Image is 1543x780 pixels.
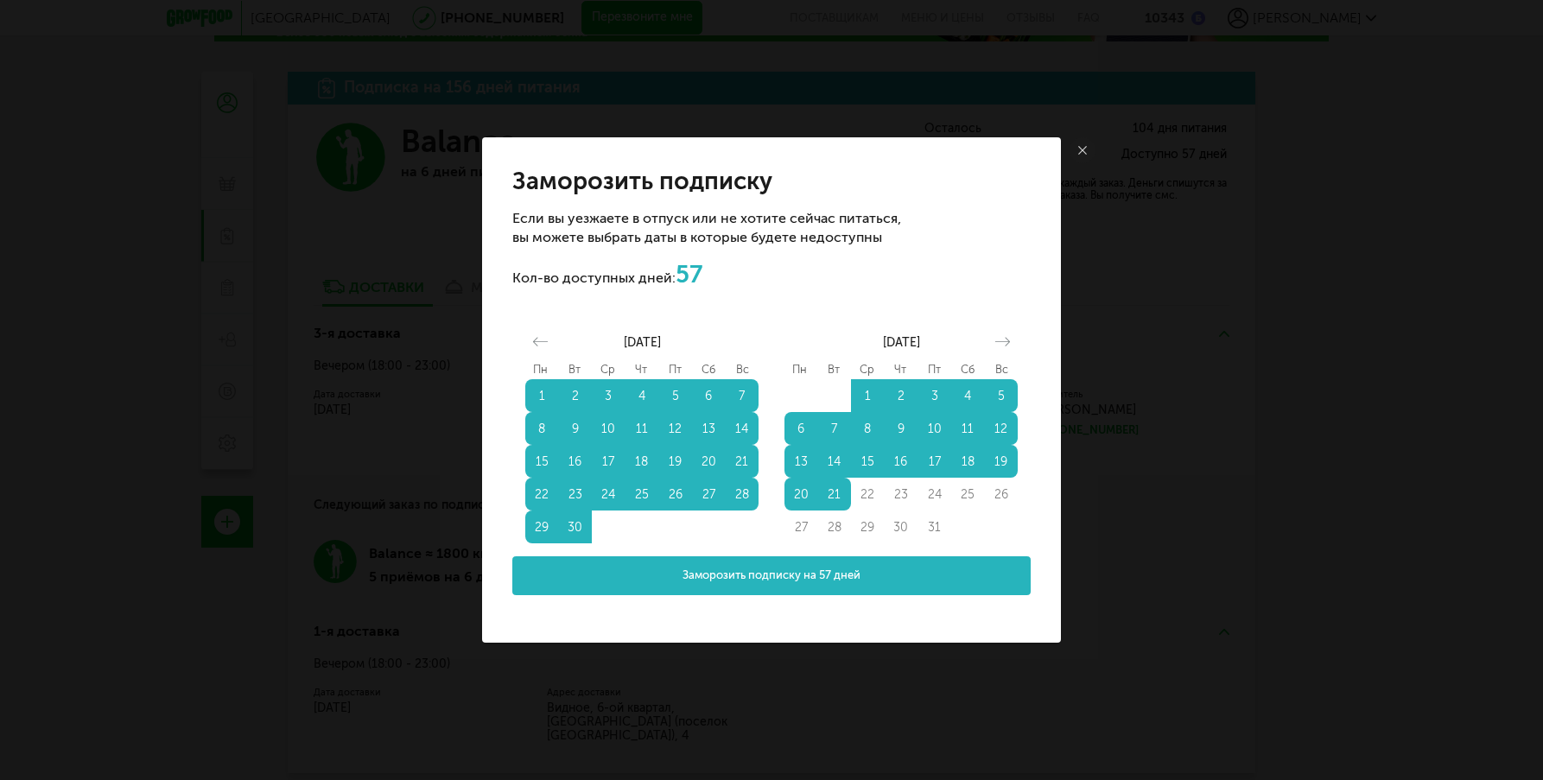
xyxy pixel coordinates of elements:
button: 18 [625,445,659,478]
button: 20 [784,478,818,510]
td: Choose Saturday, September 6, 2025 as your start date. [692,379,726,412]
td: Choose Saturday, September 20, 2025 as your start date. [692,445,726,478]
td: Choose Sunday, September 21, 2025 as your start date. [725,445,759,478]
td: Choose Sunday, September 14, 2025 as your start date. [725,412,759,445]
span: 57 [676,260,702,289]
td: Choose Monday, September 29, 2025 as your start date. [525,510,559,543]
td: Choose Tuesday, September 2, 2025 as your start date. [559,379,593,412]
button: 17 [918,445,951,478]
button: 13 [692,412,726,445]
button: 29 [525,510,559,543]
td: Choose Wednesday, October 1, 2025 as your start date. [851,379,885,412]
td: Choose Thursday, September 25, 2025 as your start date. [625,478,659,510]
td: Choose Friday, October 17, 2025 as your start date. [918,445,951,478]
td: Choose Saturday, September 13, 2025 as your start date. [692,412,726,445]
button: 5 [984,379,1018,412]
button: 30 [885,510,918,543]
button: 18 [951,445,985,478]
td: Not available. Saturday, October 25, 2025 [951,478,985,510]
td: Not available. Wednesday, October 29, 2025 [851,510,885,543]
button: 16 [559,445,593,478]
td: Choose Monday, September 8, 2025 as your start date. [525,412,559,445]
button: 15 [851,445,885,478]
button: 29 [851,510,885,543]
button: 21 [725,445,759,478]
td: Choose Saturday, October 4, 2025 as your start date. [951,379,985,412]
td: Choose Wednesday, October 15, 2025 as your start date. [851,445,885,478]
button: Move backward to switch to the previous month. [525,330,556,353]
button: 4 [625,379,659,412]
td: Choose Monday, September 15, 2025 as your start date. [525,445,559,478]
td: Selected. Tuesday, October 21, 2025 [818,478,852,510]
button: 10 [918,412,951,445]
button: 10 [592,412,625,445]
button: 22 [525,478,559,510]
button: 27 [692,478,726,510]
td: Choose Friday, October 10, 2025 as your start date. [918,412,951,445]
button: 24 [592,478,625,510]
button: 2 [885,379,918,412]
td: Choose Monday, September 22, 2025 as your start date. [525,478,559,510]
button: 3 [918,379,951,412]
td: Choose Tuesday, September 9, 2025 as your start date. [559,412,593,445]
button: 25 [625,478,659,510]
td: Choose Friday, September 12, 2025 as your start date. [658,412,692,445]
button: 12 [658,412,692,445]
td: Not available. Sunday, October 26, 2025 [984,478,1018,510]
button: 22 [851,478,885,510]
button: 11 [951,412,985,445]
td: Choose Thursday, October 9, 2025 as your start date. [885,412,918,445]
button: 26 [984,478,1018,510]
td: Choose Sunday, October 12, 2025 as your start date. [984,412,1018,445]
button: 1 [851,379,885,412]
p: Если вы уезжаете в отпуск или не хотите сейчас питаться, вы можете выбрать даты в которые будете ... [512,209,901,247]
button: 7 [725,379,759,412]
button: 9 [559,412,593,445]
td: Choose Wednesday, September 17, 2025 as your start date. [592,445,625,478]
button: 14 [818,445,852,478]
p: Кол-во доступных дней: [512,261,901,289]
button: Move forward to switch to the next month. [987,330,1018,353]
button: 28 [818,510,852,543]
td: Choose Friday, September 19, 2025 as your start date. [658,445,692,478]
button: 7 [818,412,852,445]
td: Choose Thursday, October 2, 2025 as your start date. [885,379,918,412]
button: 5 [658,379,692,412]
td: Not available. Friday, October 31, 2025 [918,510,951,543]
td: Choose Tuesday, October 14, 2025 as your start date. [818,445,852,478]
td: Choose Thursday, September 11, 2025 as your start date. [625,412,659,445]
td: Choose Sunday, October 19, 2025 as your start date. [984,445,1018,478]
h2: Заморозить подписку [512,168,901,195]
td: Choose Wednesday, October 8, 2025 as your start date. [851,412,885,445]
td: Choose Thursday, September 4, 2025 as your start date. [625,379,659,412]
td: Choose Sunday, October 5, 2025 as your start date. [984,379,1018,412]
button: 12 [984,412,1018,445]
button: 6 [692,379,726,412]
td: Choose Tuesday, September 30, 2025 as your start date. [559,510,593,543]
td: Choose Thursday, September 18, 2025 as your start date. [625,445,659,478]
td: Choose Friday, September 5, 2025 as your start date. [658,379,692,412]
td: Choose Wednesday, September 10, 2025 as your start date. [592,412,625,445]
button: 1 [525,379,559,412]
td: Not available. Friday, October 24, 2025 [918,478,951,510]
button: 15 [525,445,559,478]
td: Choose Saturday, October 18, 2025 as your start date. [951,445,985,478]
button: 19 [984,445,1018,478]
button: 17 [592,445,625,478]
td: Not available. Thursday, October 23, 2025 [885,478,918,510]
button: 20 [692,445,726,478]
button: 26 [658,478,692,510]
td: Choose Tuesday, September 23, 2025 as your start date. [559,478,593,510]
td: Choose Tuesday, October 7, 2025 as your start date. [818,412,852,445]
td: Choose Wednesday, September 24, 2025 as your start date. [592,478,625,510]
button: 19 [658,445,692,478]
div: [DATE] [784,333,1018,353]
button: 24 [918,478,951,510]
td: Choose Wednesday, September 3, 2025 as your start date. [592,379,625,412]
td: Choose Monday, September 1, 2025 as your start date. [525,379,559,412]
span: Заморозить подписку на 57 дней [683,568,860,584]
td: Choose Saturday, September 27, 2025 as your start date. [692,478,726,510]
td: Not available. Monday, October 27, 2025 [784,510,818,543]
button: 6 [784,412,818,445]
button: 16 [885,445,918,478]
